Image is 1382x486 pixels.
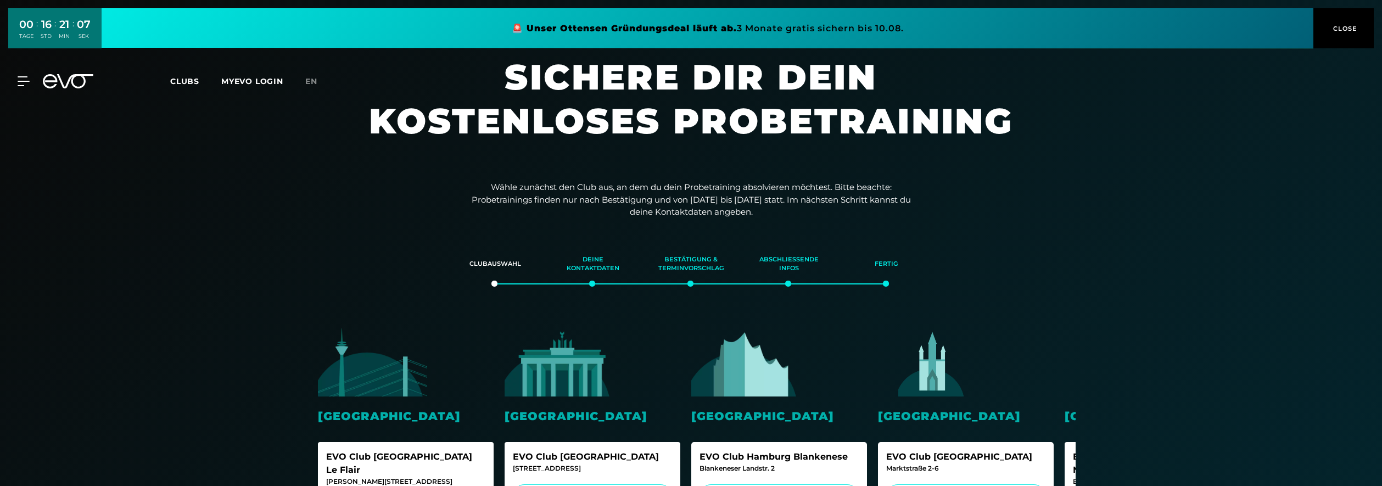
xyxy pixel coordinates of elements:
div: [GEOGRAPHIC_DATA] [878,407,1054,424]
div: Blankeneser Landstr. 2 [700,463,859,473]
div: Clubauswahl [460,249,530,279]
span: Clubs [170,76,199,86]
div: TAGE [19,32,33,40]
div: Marktstraße 2-6 [886,463,1045,473]
div: : [36,18,38,47]
button: CLOSE [1313,8,1374,48]
div: EVO Club [GEOGRAPHIC_DATA] Le Flair [326,450,485,477]
img: evofitness [1065,328,1174,396]
a: en [305,75,331,88]
img: evofitness [318,328,428,396]
img: evofitness [878,328,988,396]
div: Bestätigung & Terminvorschlag [656,249,726,279]
div: : [54,18,56,47]
div: : [72,18,74,47]
a: Clubs [170,76,221,86]
div: STD [41,32,52,40]
div: Deine Kontaktdaten [558,249,628,279]
div: EVO Club [GEOGRAPHIC_DATA] Maxvorstadt [1073,450,1232,477]
h1: Sichere dir dein kostenloses Probetraining [362,55,1021,165]
div: MIN [59,32,70,40]
div: EVO Club Hamburg Blankenese [700,450,859,463]
div: 00 [19,16,33,32]
div: 21 [59,16,70,32]
div: 07 [77,16,91,32]
div: [GEOGRAPHIC_DATA] [505,407,680,424]
a: MYEVO LOGIN [221,76,283,86]
span: en [305,76,317,86]
img: evofitness [505,328,614,396]
div: 16 [41,16,52,32]
div: EVO Club [GEOGRAPHIC_DATA] [513,450,672,463]
div: [GEOGRAPHIC_DATA] [691,407,867,424]
div: [GEOGRAPHIC_DATA] [1065,407,1240,424]
div: SEK [77,32,91,40]
div: [STREET_ADDRESS] [513,463,672,473]
div: Fertig [852,249,922,279]
div: [GEOGRAPHIC_DATA] [318,407,494,424]
div: Abschließende Infos [754,249,824,279]
span: CLOSE [1330,24,1357,33]
div: EVO Club [GEOGRAPHIC_DATA] [886,450,1045,463]
img: evofitness [691,328,801,396]
p: Wähle zunächst den Club aus, an dem du dein Probetraining absolvieren möchtest. Bitte beachte: Pr... [472,181,911,219]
